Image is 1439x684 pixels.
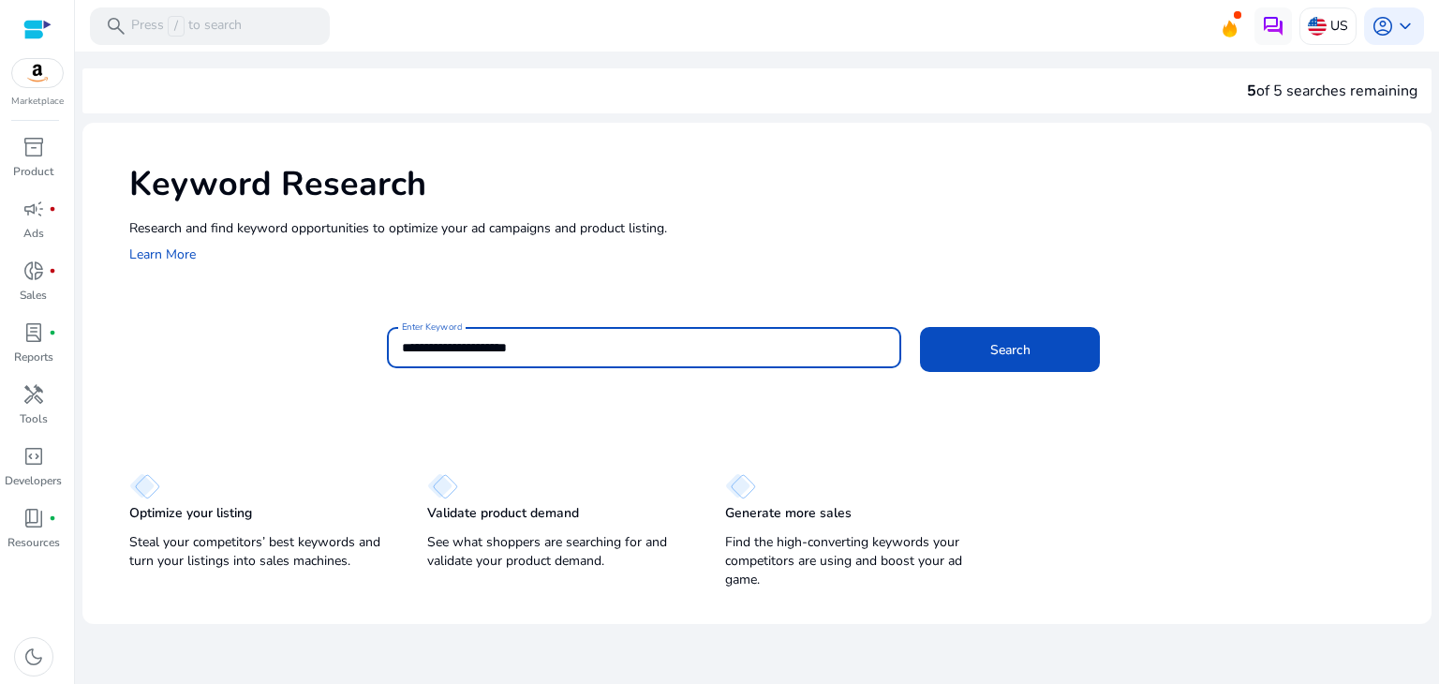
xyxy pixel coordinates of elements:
[12,59,63,87] img: amazon.svg
[22,445,45,468] span: code_blocks
[20,287,47,304] p: Sales
[129,504,252,523] p: Optimize your listing
[129,533,390,571] p: Steal your competitors’ best keywords and turn your listings into sales machines.
[22,646,45,668] span: dark_mode
[49,329,56,336] span: fiber_manual_record
[725,533,986,589] p: Find the high-converting keywords your competitors are using and boost your ad game.
[131,16,242,37] p: Press to search
[13,163,53,180] p: Product
[22,507,45,529] span: book_4
[402,320,462,334] mat-label: Enter Keyword
[49,514,56,522] span: fiber_manual_record
[920,327,1100,372] button: Search
[5,472,62,489] p: Developers
[11,95,64,109] p: Marketplace
[1247,81,1256,101] span: 5
[22,321,45,344] span: lab_profile
[49,267,56,275] span: fiber_manual_record
[22,136,45,158] span: inventory_2
[1394,15,1417,37] span: keyboard_arrow_down
[22,383,45,406] span: handyman
[427,473,458,499] img: diamond.svg
[129,164,1413,204] h1: Keyword Research
[20,410,48,427] p: Tools
[725,504,852,523] p: Generate more sales
[22,198,45,220] span: campaign
[14,349,53,365] p: Reports
[7,534,60,551] p: Resources
[129,473,160,499] img: diamond.svg
[1372,15,1394,37] span: account_circle
[1308,17,1327,36] img: us.svg
[1330,9,1348,42] p: US
[427,504,579,523] p: Validate product demand
[22,260,45,282] span: donut_small
[725,473,756,499] img: diamond.svg
[49,205,56,213] span: fiber_manual_record
[129,245,196,263] a: Learn More
[168,16,185,37] span: /
[129,218,1413,238] p: Research and find keyword opportunities to optimize your ad campaigns and product listing.
[427,533,688,571] p: See what shoppers are searching for and validate your product demand.
[990,340,1031,360] span: Search
[1247,80,1417,102] div: of 5 searches remaining
[23,225,44,242] p: Ads
[105,15,127,37] span: search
